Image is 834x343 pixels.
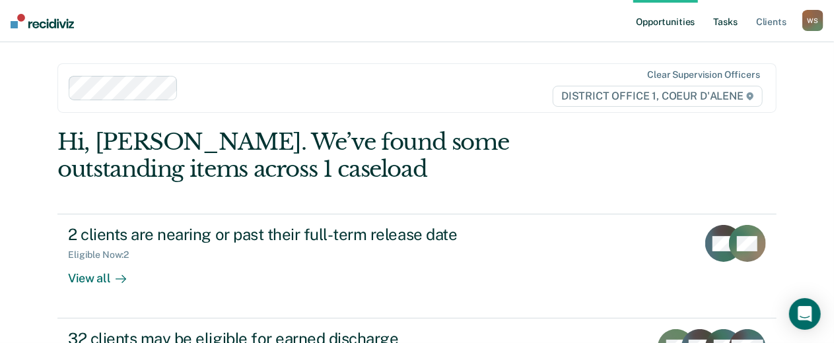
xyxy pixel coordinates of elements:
[553,86,763,107] span: DISTRICT OFFICE 1, COEUR D'ALENE
[789,298,821,330] div: Open Intercom Messenger
[647,69,759,80] div: Clear supervision officers
[68,249,139,261] div: Eligible Now : 2
[11,14,74,28] img: Recidiviz
[68,261,142,286] div: View all
[57,129,633,183] div: Hi, [PERSON_NAME]. We’ve found some outstanding items across 1 caseload
[57,214,777,318] a: 2 clients are nearing or past their full-term release dateEligible Now:2View all
[68,225,532,244] div: 2 clients are nearing or past their full-term release date
[802,10,823,31] button: WS
[802,10,823,31] div: W S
